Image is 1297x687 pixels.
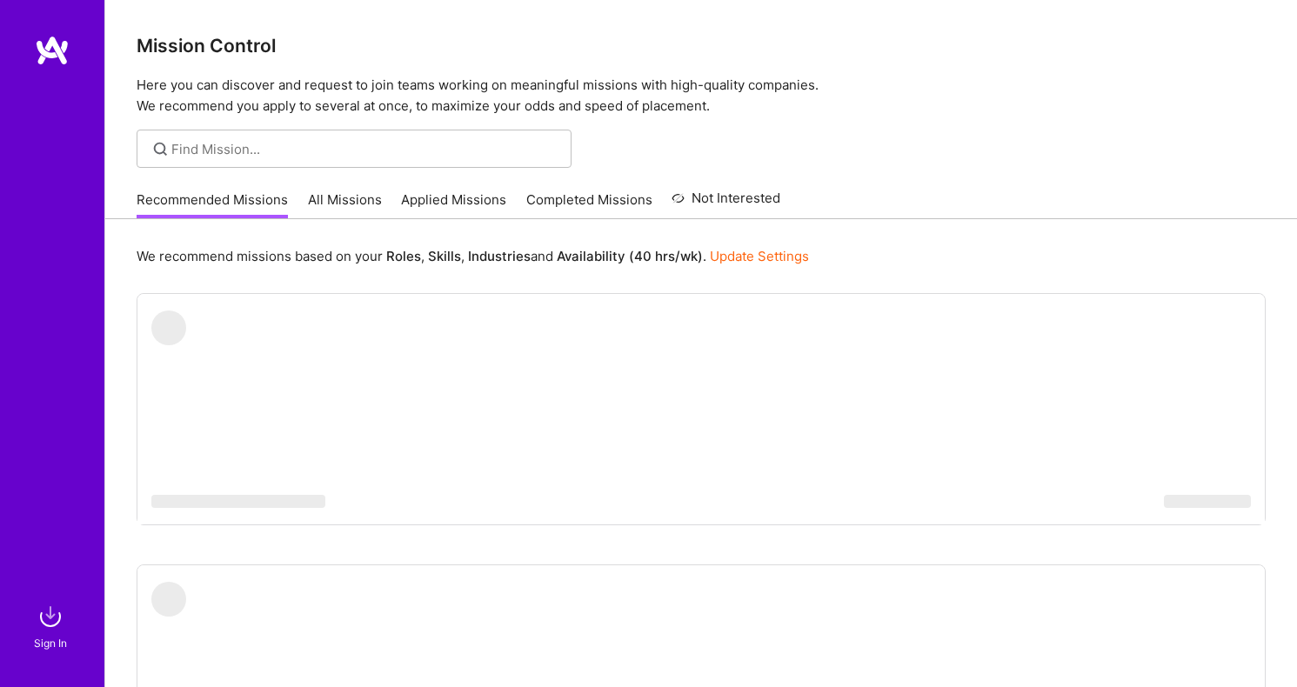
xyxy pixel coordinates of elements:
img: logo [35,35,70,66]
div: Sign In [34,634,67,652]
b: Industries [468,248,531,264]
a: Recommended Missions [137,190,288,219]
a: sign inSign In [37,599,68,652]
a: Not Interested [672,188,780,219]
a: Completed Missions [526,190,652,219]
b: Skills [428,248,461,264]
h3: Mission Control [137,35,1266,57]
img: sign in [33,599,68,634]
p: We recommend missions based on your , , and . [137,247,809,265]
input: Find Mission... [171,140,558,158]
a: All Missions [308,190,382,219]
i: icon SearchGrey [150,139,170,159]
a: Update Settings [710,248,809,264]
a: Applied Missions [401,190,506,219]
p: Here you can discover and request to join teams working on meaningful missions with high-quality ... [137,75,1266,117]
b: Availability (40 hrs/wk) [557,248,703,264]
b: Roles [386,248,421,264]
